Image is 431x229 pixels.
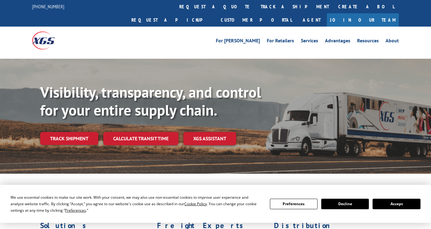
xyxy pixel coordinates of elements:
[184,201,207,206] span: Cookie Policy
[216,38,260,45] a: For [PERSON_NAME]
[40,83,261,120] b: Visibility, transparency, and control for your entire supply chain.
[373,199,420,209] button: Accept
[301,38,318,45] a: Services
[40,132,98,145] a: Track shipment
[32,3,64,10] a: [PHONE_NUMBER]
[103,132,178,145] a: Calculate transit time
[357,38,379,45] a: Resources
[270,199,318,209] button: Preferences
[327,13,399,27] a: Join Our Team
[386,38,399,45] a: About
[325,38,350,45] a: Advantages
[11,194,262,214] div: We use essential cookies to make our site work. With your consent, we may also use non-essential ...
[267,38,294,45] a: For Retailers
[65,208,86,213] span: Preferences
[297,13,327,27] a: Agent
[216,13,297,27] a: Customer Portal
[183,132,236,145] a: XGS ASSISTANT
[321,199,369,209] button: Decline
[127,13,216,27] a: Request a pickup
